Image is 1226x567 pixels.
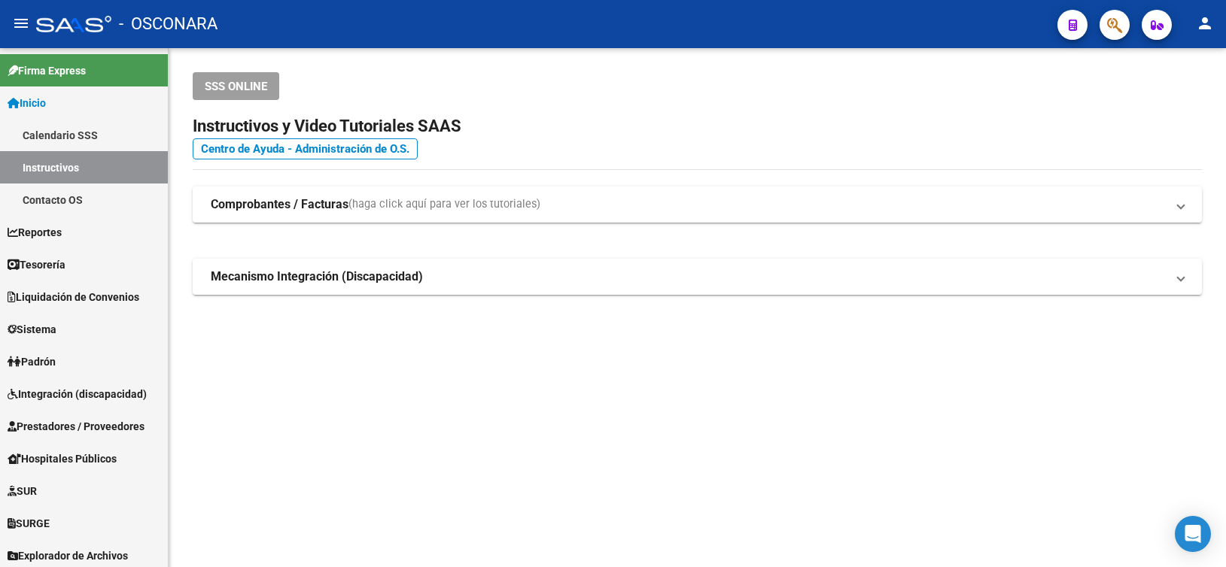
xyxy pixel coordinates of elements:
mat-icon: menu [12,14,30,32]
strong: Mecanismo Integración (Discapacidad) [211,268,423,285]
button: SSS ONLINE [193,72,279,100]
mat-icon: person [1196,14,1214,32]
span: Explorador de Archivos [8,547,128,564]
span: Hospitales Públicos [8,450,117,467]
a: Centro de Ayuda - Administración de O.S. [193,138,418,159]
mat-expansion-panel-header: Comprobantes / Facturas(haga click aquí para ver los tutoriales) [193,186,1202,223]
span: SSS ONLINE [205,80,267,93]
h2: Instructivos y Video Tutoriales SAAS [193,112,1202,141]
span: SURGE [8,515,50,532]
span: Firma Express [8,62,86,79]
span: SUR [8,483,37,499]
span: Tesorería [8,256,65,273]
span: Integración (discapacidad) [8,386,147,402]
span: Inicio [8,95,46,111]
span: - OSCONARA [119,8,218,41]
mat-expansion-panel-header: Mecanismo Integración (Discapacidad) [193,259,1202,295]
span: Padrón [8,353,56,370]
strong: Comprobantes / Facturas [211,196,348,213]
span: Reportes [8,224,62,241]
span: Sistema [8,321,56,338]
span: (haga click aquí para ver los tutoriales) [348,196,540,213]
div: Open Intercom Messenger [1175,516,1211,552]
span: Liquidación de Convenios [8,289,139,305]
span: Prestadores / Proveedores [8,418,145,435]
